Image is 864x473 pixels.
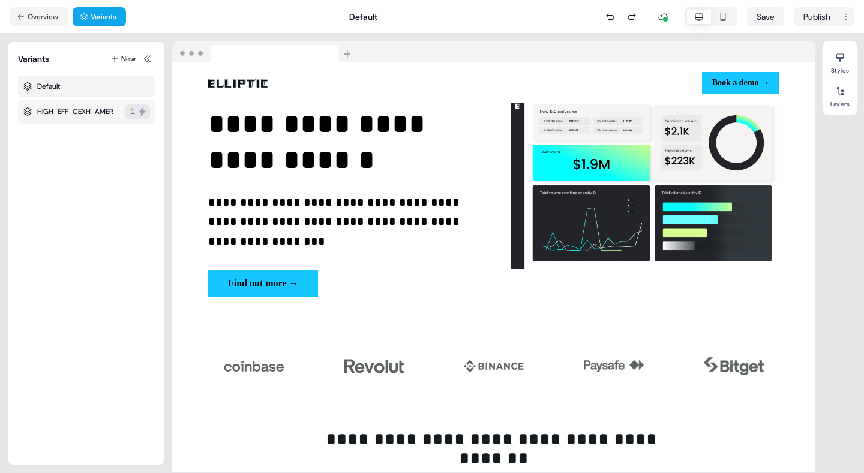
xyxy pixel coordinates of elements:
img: Image [584,342,644,390]
button: 1 [125,104,150,119]
div: Default [18,76,155,97]
div: Default [37,80,60,92]
div: HIGH-EFF-CEXH-AMER1 [18,100,155,124]
img: Image [511,70,779,297]
div: Book a demo → [499,72,779,94]
div: Default [349,11,377,23]
img: Image [344,342,404,390]
button: Publish [794,7,838,26]
div: HIGH-EFF-CEXH-AMER [37,106,113,118]
button: Book a demo → [702,72,779,94]
img: Image [704,342,764,390]
div: Variants [18,53,49,65]
button: Styles [823,48,857,74]
button: Variants [73,7,126,26]
img: Image [224,342,284,390]
img: Image [464,342,524,390]
img: Browser topbar [172,41,356,63]
div: Find out more → [208,270,477,297]
button: Layers [823,82,857,108]
div: 1 [130,106,135,118]
img: Image [208,79,268,88]
button: New [108,52,138,66]
button: Save [747,7,784,26]
div: Image [208,76,489,90]
button: Overview [10,7,68,26]
button: Find out more → [208,270,318,297]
